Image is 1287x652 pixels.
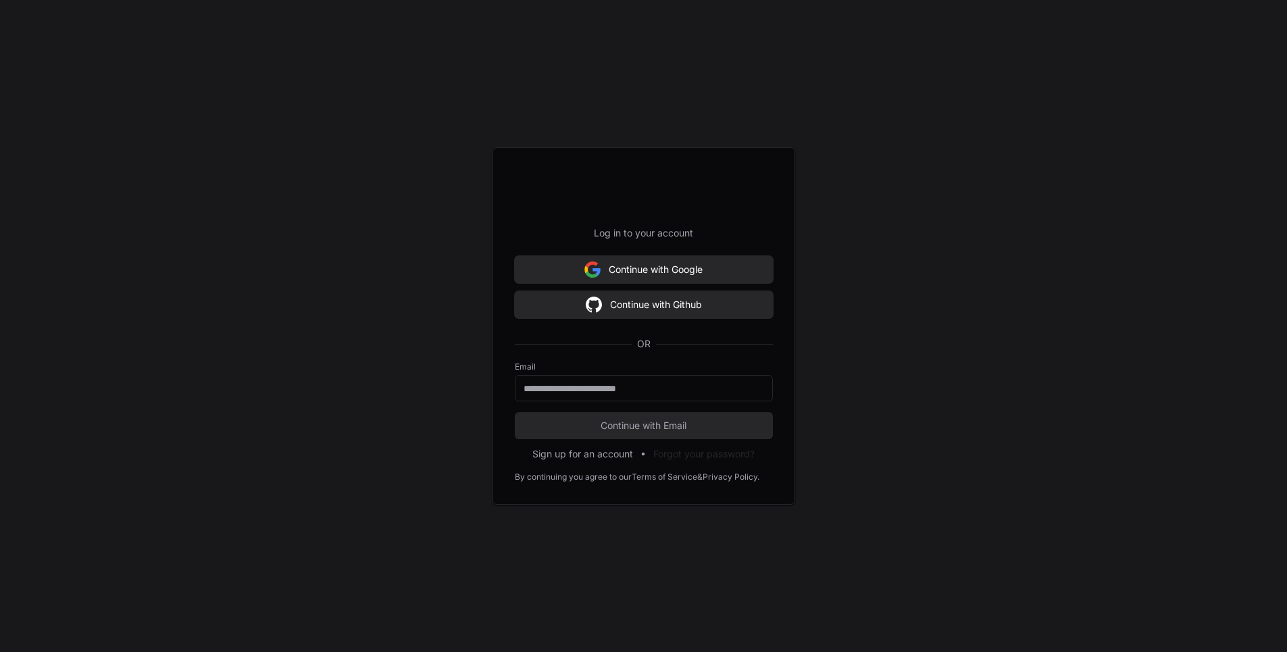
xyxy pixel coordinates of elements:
[632,472,697,482] a: Terms of Service
[586,291,602,318] img: Sign in with google
[515,291,773,318] button: Continue with Github
[653,447,755,461] button: Forgot your password?
[703,472,759,482] a: Privacy Policy.
[515,226,773,240] p: Log in to your account
[584,256,601,283] img: Sign in with google
[532,447,633,461] button: Sign up for an account
[515,361,773,372] label: Email
[697,472,703,482] div: &
[515,419,773,432] span: Continue with Email
[632,337,656,351] span: OR
[515,256,773,283] button: Continue with Google
[515,412,773,439] button: Continue with Email
[515,472,632,482] div: By continuing you agree to our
